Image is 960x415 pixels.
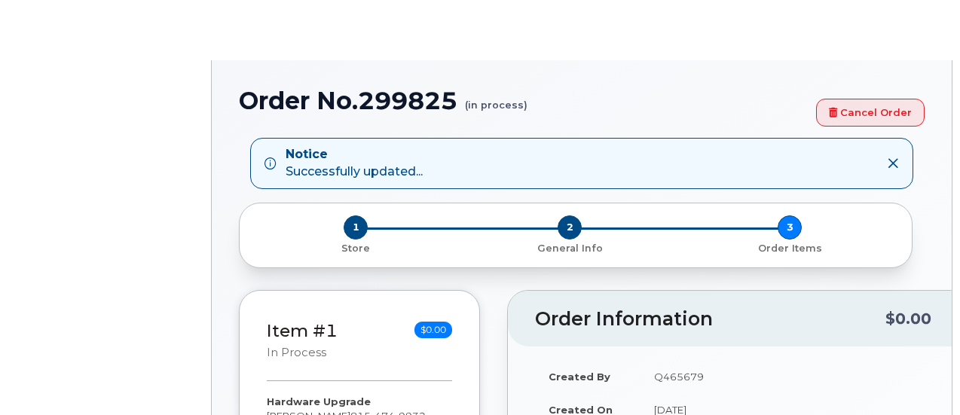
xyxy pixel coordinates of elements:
a: Cancel Order [816,99,925,127]
span: 2 [558,215,582,240]
span: $0.00 [414,322,452,338]
h2: Order Information [535,309,885,330]
strong: Hardware Upgrade [267,395,371,407]
a: 1 Store [252,240,460,255]
div: $0.00 [885,304,931,333]
h1: Order No.299825 [239,87,809,114]
strong: Notice [286,146,423,163]
td: Q465679 [641,360,943,393]
small: (in process) [465,87,527,111]
a: Item #1 [267,320,338,341]
strong: Created By [549,371,610,383]
div: Successfully updated... [286,146,423,181]
p: General Info [466,242,674,255]
a: 2 General Info [460,240,680,255]
span: 1 [344,215,368,240]
p: Store [258,242,454,255]
small: in process [267,346,326,359]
